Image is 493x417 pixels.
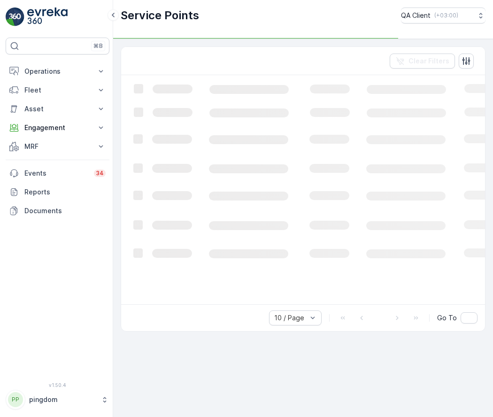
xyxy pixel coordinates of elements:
[6,118,109,137] button: Engagement
[408,56,449,66] p: Clear Filters
[24,104,91,114] p: Asset
[29,395,96,404] p: pingdom
[24,187,106,197] p: Reports
[93,42,103,50] p: ⌘B
[6,100,109,118] button: Asset
[6,62,109,81] button: Operations
[121,8,199,23] p: Service Points
[8,392,23,407] div: PP
[24,142,91,151] p: MRF
[6,390,109,409] button: PPpingdom
[27,8,68,26] img: logo_light-DOdMpM7g.png
[24,85,91,95] p: Fleet
[6,8,24,26] img: logo
[434,12,458,19] p: ( +03:00 )
[437,313,457,323] span: Go To
[401,11,431,20] p: QA Client
[6,81,109,100] button: Fleet
[24,67,91,76] p: Operations
[24,123,91,132] p: Engagement
[6,382,109,388] span: v 1.50.4
[24,206,106,216] p: Documents
[24,169,88,178] p: Events
[96,170,104,177] p: 34
[6,201,109,220] a: Documents
[6,183,109,201] a: Reports
[401,8,485,23] button: QA Client(+03:00)
[6,164,109,183] a: Events34
[6,137,109,156] button: MRF
[390,54,455,69] button: Clear Filters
